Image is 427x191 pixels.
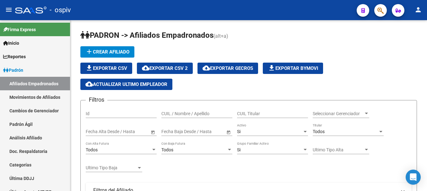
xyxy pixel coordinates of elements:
[80,31,213,40] span: PADRON -> Afiliados Empadronados
[85,64,93,72] mat-icon: file_download
[86,147,98,152] span: Todos
[203,65,253,71] span: Exportar GECROS
[86,95,107,104] h3: Filtros
[85,49,129,55] span: Crear Afiliado
[203,64,210,72] mat-icon: cloud_download
[190,129,220,134] input: Fecha fin
[161,147,173,152] span: Todos
[313,111,364,116] span: Seleccionar Gerenciador
[213,33,228,39] span: (alt+a)
[80,46,134,58] button: Crear Afiliado
[85,81,167,87] span: Actualizar ultimo Empleador
[86,165,137,171] span: Ultimo Tipo Baja
[5,6,13,14] mat-icon: menu
[268,65,318,71] span: Exportar Bymovi
[161,129,184,134] input: Fecha inicio
[142,65,188,71] span: Exportar CSV 2
[80,79,172,90] button: Actualizar ultimo Empleador
[263,63,323,74] button: Exportar Bymovi
[197,63,258,74] button: Exportar GECROS
[137,63,193,74] button: Exportar CSV 2
[3,26,36,33] span: Firma Express
[3,67,23,74] span: Padrón
[86,129,109,134] input: Fecha inicio
[237,147,241,152] span: Si
[149,129,156,135] button: Open calendar
[3,40,19,47] span: Inicio
[225,129,232,135] button: Open calendar
[114,129,145,134] input: Fecha fin
[406,170,421,185] div: Open Intercom Messenger
[313,129,325,134] span: Todos
[85,80,93,88] mat-icon: cloud_download
[237,129,241,134] span: Si
[3,53,26,60] span: Reportes
[85,65,127,71] span: Exportar CSV
[80,63,132,74] button: Exportar CSV
[85,48,93,55] mat-icon: add
[268,64,275,72] mat-icon: file_download
[142,64,149,72] mat-icon: cloud_download
[414,6,422,14] mat-icon: person
[313,147,364,153] span: Ultimo Tipo Alta
[50,3,71,17] span: - ospiv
